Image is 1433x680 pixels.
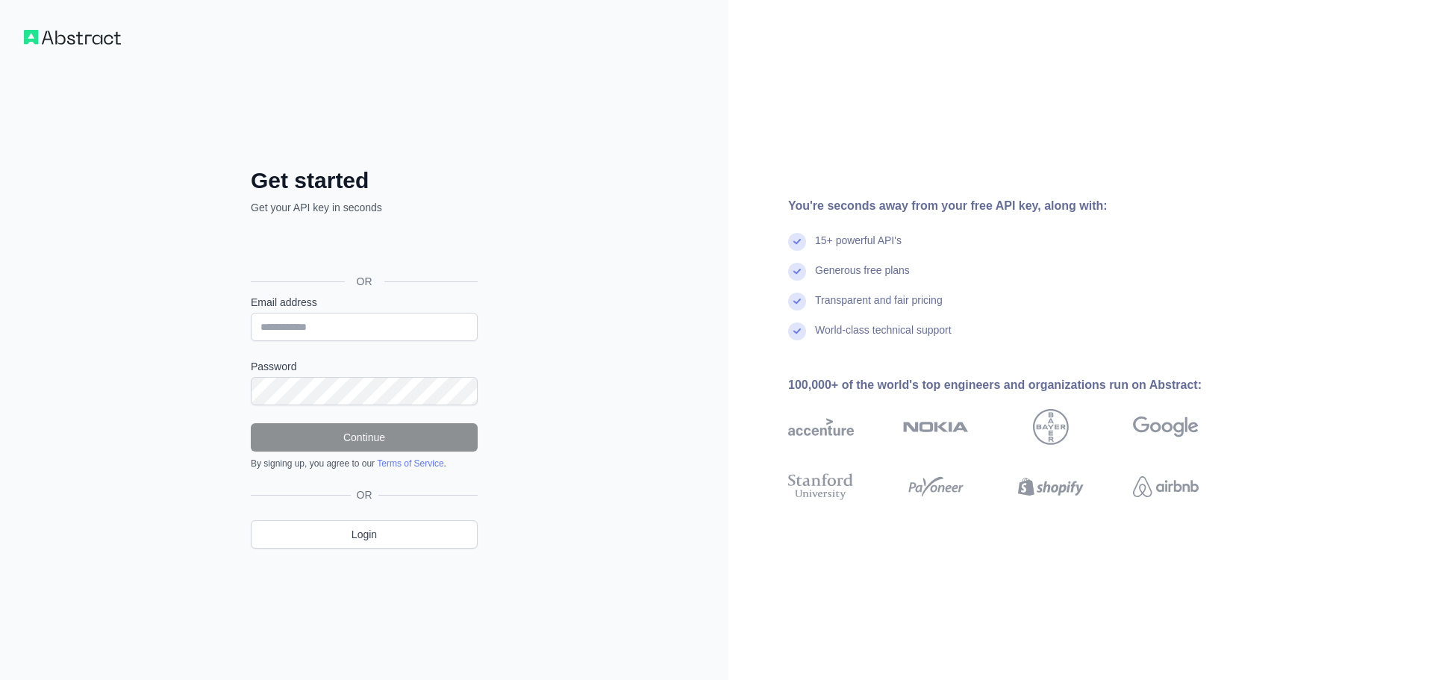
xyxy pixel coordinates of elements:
[1018,470,1084,503] img: shopify
[815,293,943,322] div: Transparent and fair pricing
[815,322,952,352] div: World-class technical support
[243,231,482,264] iframe: Sign in with Google Button
[377,458,443,469] a: Terms of Service
[788,322,806,340] img: check mark
[24,30,121,45] img: Workflow
[1133,470,1199,503] img: airbnb
[903,470,969,503] img: payoneer
[788,233,806,251] img: check mark
[788,376,1246,394] div: 100,000+ of the world's top engineers and organizations run on Abstract:
[815,233,902,263] div: 15+ powerful API's
[251,458,478,470] div: By signing up, you agree to our .
[788,263,806,281] img: check mark
[788,293,806,311] img: check mark
[788,470,854,503] img: stanford university
[815,263,910,293] div: Generous free plans
[251,423,478,452] button: Continue
[251,359,478,374] label: Password
[1133,409,1199,445] img: google
[1033,409,1069,445] img: bayer
[345,274,384,289] span: OR
[788,197,1246,215] div: You're seconds away from your free API key, along with:
[903,409,969,445] img: nokia
[251,295,478,310] label: Email address
[251,200,478,215] p: Get your API key in seconds
[788,409,854,445] img: accenture
[251,520,478,549] a: Login
[351,487,378,502] span: OR
[251,167,478,194] h2: Get started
